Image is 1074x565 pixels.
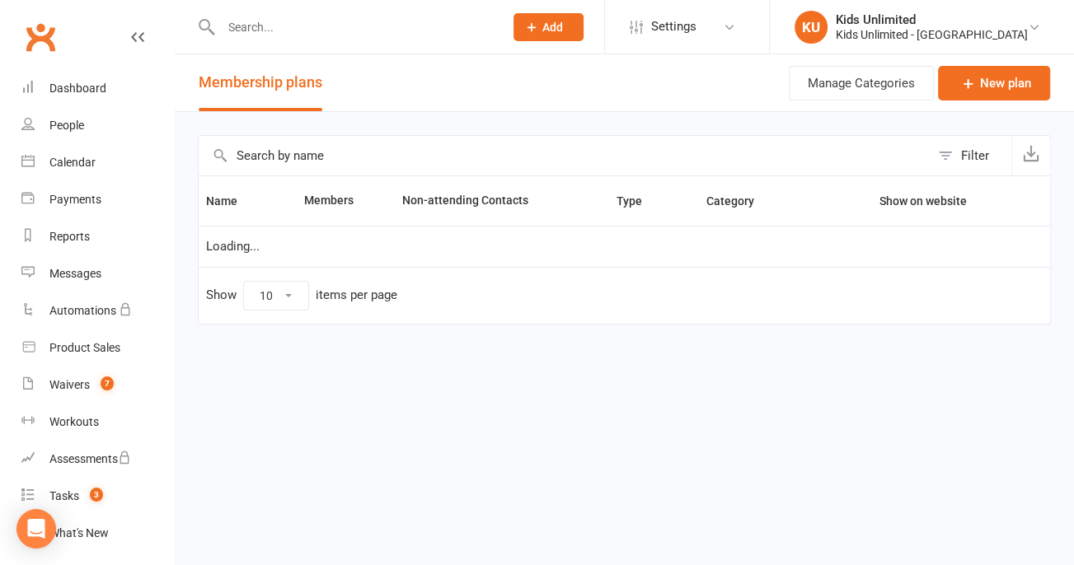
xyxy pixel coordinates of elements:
span: 3 [90,488,103,502]
span: 7 [101,376,114,390]
div: Dashboard [49,82,106,95]
div: Kids Unlimited [836,12,1028,27]
span: Add [542,21,563,34]
div: Assessments [49,452,131,465]
div: What's New [49,526,109,539]
div: Open Intercom Messenger [16,509,56,549]
a: Messages [21,255,174,292]
div: Show [206,281,397,311]
a: Product Sales [21,329,174,367]
th: Non-attending Contacts [395,176,610,226]
span: Name [206,194,256,208]
a: Assessments [21,441,174,478]
div: Reports [49,230,90,243]
th: Members [297,176,395,226]
a: Calendar [21,144,174,181]
a: Clubworx [20,16,61,58]
input: Search by name [199,136,930,175]
div: Filter [961,146,989,166]
a: Dashboard [21,70,174,107]
td: Loading... [199,226,1050,267]
span: Category [706,194,771,208]
button: Show on website [865,191,985,211]
input: Search... [216,16,492,39]
div: Payments [49,193,101,206]
a: Workouts [21,404,174,441]
a: Waivers 7 [21,367,174,404]
a: What's New [21,515,174,552]
button: Type [617,191,660,211]
div: KU [795,11,828,44]
button: Name [206,191,256,211]
button: Manage Categories [789,66,934,100]
a: People [21,107,174,144]
a: Tasks 3 [21,478,174,515]
div: items per page [316,288,397,302]
span: Type [617,194,660,208]
button: Filter [930,136,1011,175]
div: People [49,119,84,132]
div: Product Sales [49,341,120,354]
div: Calendar [49,156,96,169]
a: New plan [938,66,1050,100]
div: Messages [49,267,101,280]
button: Category [706,191,771,211]
div: Tasks [49,489,79,502]
div: Automations [49,304,116,317]
span: Settings [651,8,696,45]
a: Payments [21,181,174,218]
a: Reports [21,218,174,255]
button: Add [514,13,584,41]
button: Membership plans [199,54,322,111]
a: Automations [21,292,174,329]
div: Waivers [49,378,90,391]
div: Kids Unlimited - [GEOGRAPHIC_DATA] [836,27,1028,42]
span: Show on website [879,194,967,208]
div: Workouts [49,415,99,428]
